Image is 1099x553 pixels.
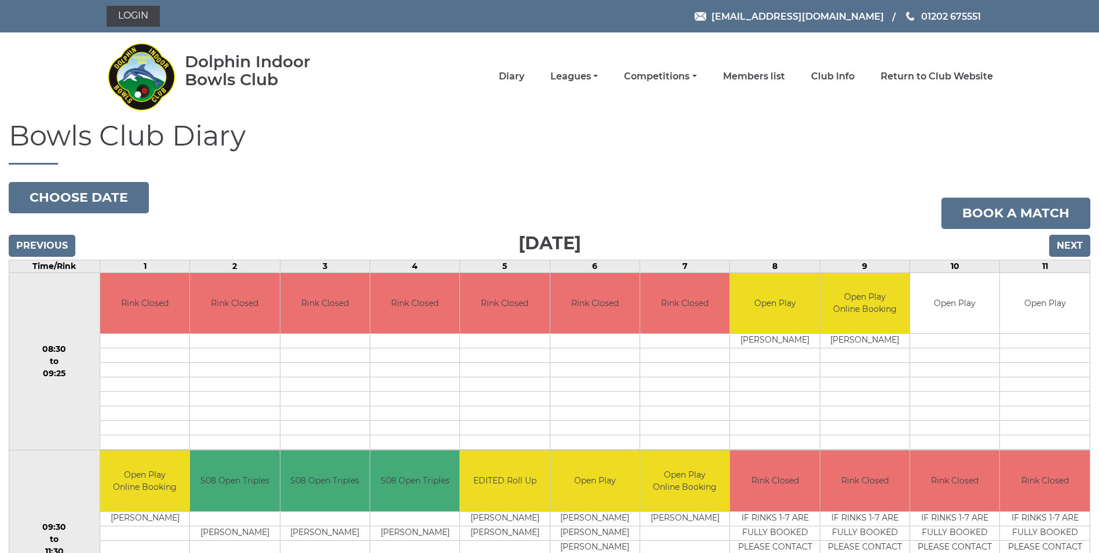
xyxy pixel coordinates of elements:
[100,273,189,334] td: Rink Closed
[910,273,999,334] td: Open Play
[499,70,524,83] a: Diary
[910,511,999,526] td: IF RINKS 1-7 ARE
[820,260,910,272] td: 9
[460,526,549,540] td: [PERSON_NAME]
[9,182,149,213] button: Choose date
[370,526,459,540] td: [PERSON_NAME]
[910,260,1000,272] td: 10
[730,260,820,272] td: 8
[730,526,819,540] td: FULLY BOOKED
[190,273,279,334] td: Rink Closed
[280,526,370,540] td: [PERSON_NAME]
[624,70,696,83] a: Competitions
[460,273,549,334] td: Rink Closed
[1000,526,1090,540] td: FULLY BOOKED
[921,10,981,21] span: 01202 675551
[640,450,729,511] td: Open Play Online Booking
[730,334,819,348] td: [PERSON_NAME]
[550,273,640,334] td: Rink Closed
[550,70,598,83] a: Leagues
[640,273,729,334] td: Rink Closed
[820,511,910,526] td: IF RINKS 1-7 ARE
[820,273,910,334] td: Open Play Online Booking
[190,450,279,511] td: S08 Open Triples
[730,450,819,511] td: Rink Closed
[9,121,1090,165] h1: Bowls Club Diary
[9,235,75,257] input: Previous
[280,260,370,272] td: 3
[460,511,549,526] td: [PERSON_NAME]
[640,511,729,526] td: [PERSON_NAME]
[910,526,999,540] td: FULLY BOOKED
[711,10,884,21] span: [EMAIL_ADDRESS][DOMAIN_NAME]
[550,260,640,272] td: 6
[190,526,279,540] td: [PERSON_NAME]
[1000,260,1090,272] td: 11
[1000,273,1090,334] td: Open Play
[730,273,819,334] td: Open Play
[1049,235,1090,257] input: Next
[280,273,370,334] td: Rink Closed
[370,260,459,272] td: 4
[190,260,280,272] td: 2
[9,260,100,272] td: Time/Rink
[550,511,640,526] td: [PERSON_NAME]
[695,12,706,21] img: Email
[460,260,550,272] td: 5
[906,12,914,21] img: Phone us
[280,450,370,511] td: S08 Open Triples
[460,450,549,511] td: EDITED Roll Up
[100,260,189,272] td: 1
[820,450,910,511] td: Rink Closed
[370,273,459,334] td: Rink Closed
[107,6,160,27] a: Login
[370,450,459,511] td: S08 Open Triples
[820,526,910,540] td: FULLY BOOKED
[550,526,640,540] td: [PERSON_NAME]
[1000,511,1090,526] td: IF RINKS 1-7 ARE
[100,450,189,511] td: Open Play Online Booking
[730,511,819,526] td: IF RINKS 1-7 ARE
[881,70,993,83] a: Return to Club Website
[820,334,910,348] td: [PERSON_NAME]
[695,9,884,24] a: Email [EMAIL_ADDRESS][DOMAIN_NAME]
[1000,450,1090,511] td: Rink Closed
[9,272,100,450] td: 08:30 to 09:25
[107,36,176,117] img: Dolphin Indoor Bowls Club
[185,53,348,89] div: Dolphin Indoor Bowls Club
[550,450,640,511] td: Open Play
[100,511,189,526] td: [PERSON_NAME]
[640,260,730,272] td: 7
[811,70,855,83] a: Club Info
[941,198,1090,229] a: Book a match
[723,70,785,83] a: Members list
[910,450,999,511] td: Rink Closed
[904,9,981,24] a: Phone us 01202 675551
